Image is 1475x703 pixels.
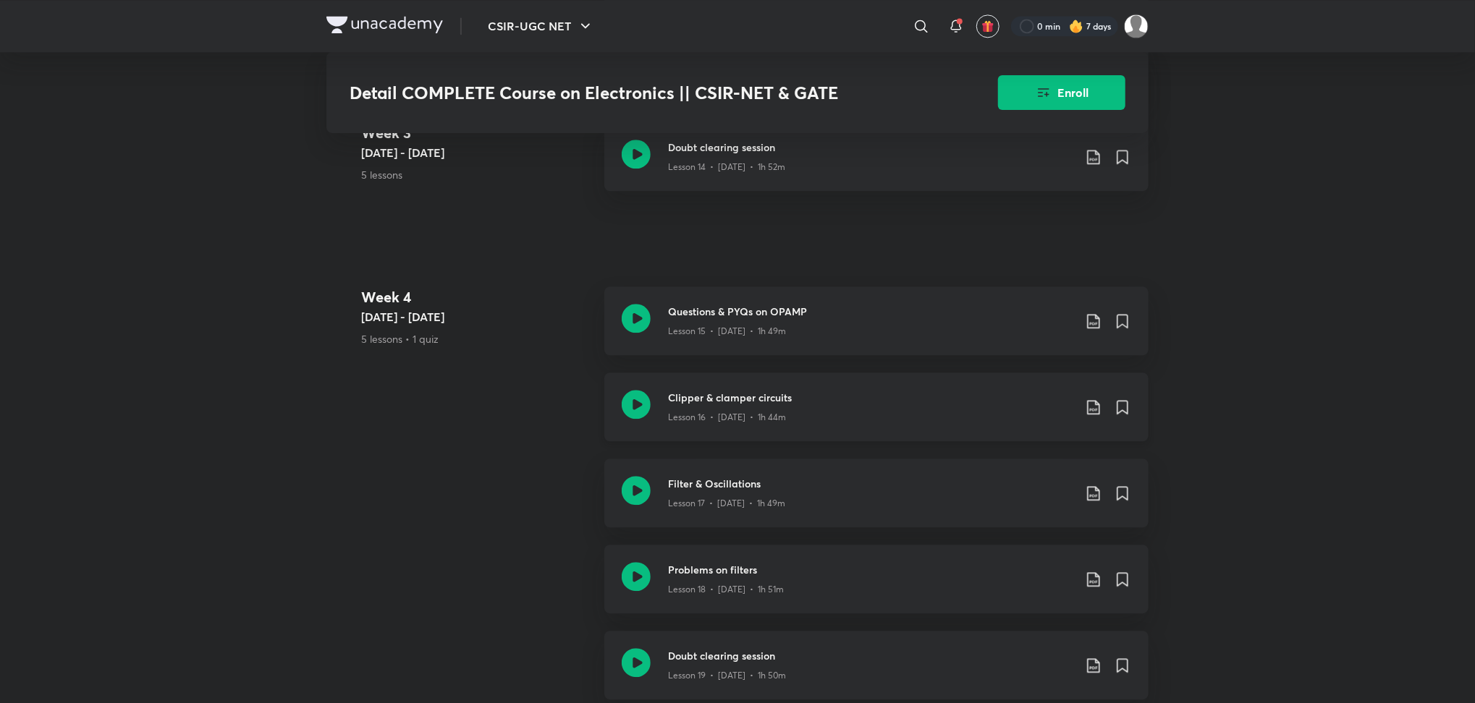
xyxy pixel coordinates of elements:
h3: Doubt clearing session [668,140,1073,155]
button: CSIR-UGC NET [479,12,603,41]
p: 5 lessons [361,167,593,182]
h5: [DATE] - [DATE] [361,308,593,325]
a: Clipper & clamper circuitsLesson 16 • [DATE] • 1h 44m [604,372,1149,459]
p: Lesson 14 • [DATE] • 1h 52m [668,161,785,174]
img: avatar [981,20,994,33]
h3: Clipper & clamper circuits [668,390,1073,405]
p: Lesson 18 • [DATE] • 1h 51m [668,583,784,596]
button: avatar [976,14,999,38]
p: Lesson 16 • [DATE] • 1h 44m [668,411,786,424]
h3: Detail COMPLETE Course on Electronics || CSIR-NET & GATE [350,82,916,103]
h3: Filter & Oscillations [668,476,1073,491]
p: 5 lessons • 1 quiz [361,331,593,346]
h5: [DATE] - [DATE] [361,144,593,161]
a: Filter & OscillationsLesson 17 • [DATE] • 1h 49m [604,459,1149,545]
a: Questions & PYQs on OPAMPLesson 15 • [DATE] • 1h 49m [604,286,1149,372]
button: Enroll [998,75,1125,110]
h4: Week 3 [361,122,593,144]
h3: Doubt clearing session [668,648,1073,663]
a: Doubt clearing sessionLesson 14 • [DATE] • 1h 52m [604,122,1149,208]
p: Lesson 15 • [DATE] • 1h 49m [668,325,786,338]
img: Rai Haldar [1124,14,1149,38]
a: Problems on filtersLesson 18 • [DATE] • 1h 51m [604,545,1149,631]
a: Company Logo [326,16,443,37]
p: Lesson 19 • [DATE] • 1h 50m [668,669,786,682]
img: streak [1069,19,1083,33]
p: Lesson 17 • [DATE] • 1h 49m [668,497,785,510]
h3: Problems on filters [668,562,1073,577]
img: Company Logo [326,16,443,33]
h4: Week 4 [361,286,593,308]
h3: Questions & PYQs on OPAMP [668,304,1073,319]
